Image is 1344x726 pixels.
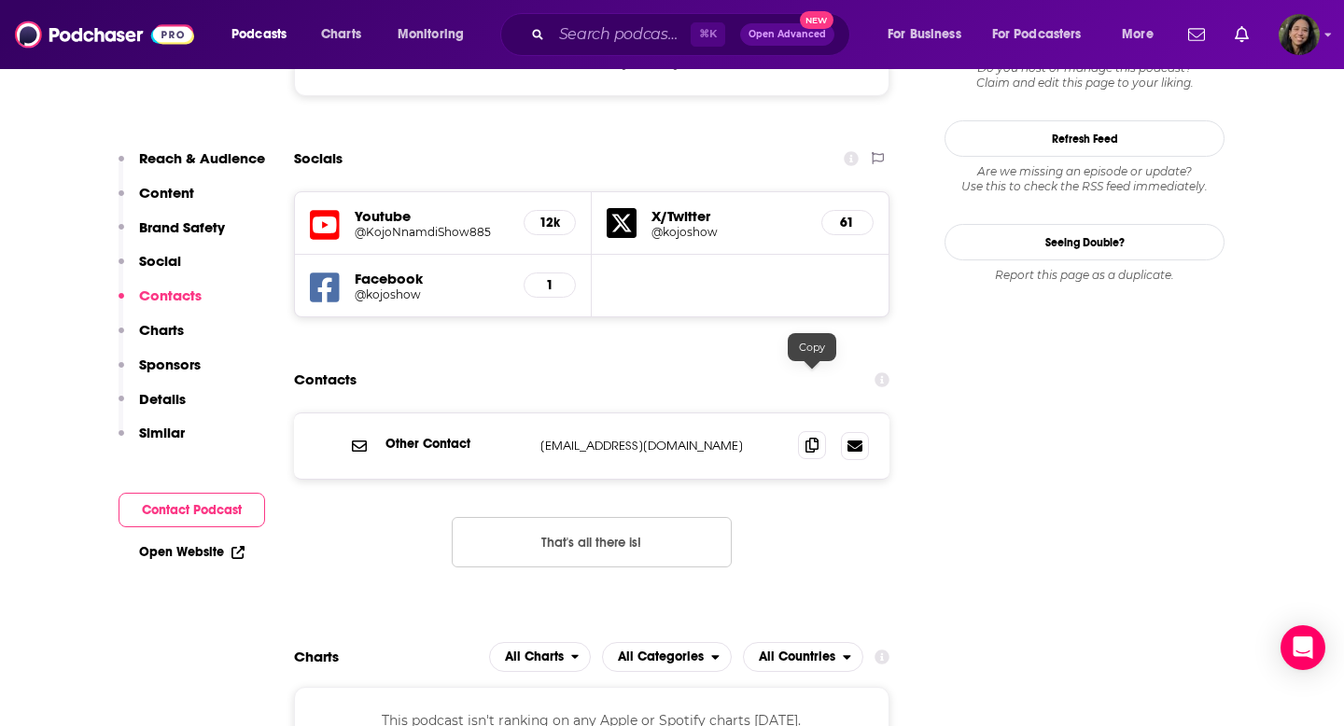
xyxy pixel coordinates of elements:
[875,20,985,49] button: open menu
[119,286,202,321] button: Contacts
[539,215,560,230] h5: 12k
[139,356,201,373] p: Sponsors
[945,61,1225,91] div: Claim and edit this page to your liking.
[651,207,806,225] h5: X/Twitter
[837,215,858,230] h5: 61
[294,141,343,176] h2: Socials
[788,333,836,361] div: Copy
[888,21,961,48] span: For Business
[489,642,592,672] h2: Platforms
[15,17,194,52] img: Podchaser - Follow, Share and Rate Podcasts
[119,184,194,218] button: Content
[740,23,834,46] button: Open AdvancedNew
[800,11,833,29] span: New
[1279,14,1320,55] img: User Profile
[749,30,826,39] span: Open Advanced
[1279,14,1320,55] span: Logged in as BroadleafBooks2
[309,20,372,49] a: Charts
[759,650,835,663] span: All Countries
[1281,625,1325,670] div: Open Intercom Messenger
[119,252,181,286] button: Social
[119,149,265,184] button: Reach & Audience
[743,642,863,672] h2: Countries
[1109,20,1177,49] button: open menu
[452,517,732,567] button: Nothing here.
[540,438,783,454] p: [EMAIL_ADDRESS][DOMAIN_NAME]
[691,22,725,47] span: ⌘ K
[231,21,287,48] span: Podcasts
[1181,19,1212,50] a: Show notifications dropdown
[139,218,225,236] p: Brand Safety
[1227,19,1256,50] a: Show notifications dropdown
[489,642,592,672] button: open menu
[321,21,361,48] span: Charts
[398,21,464,48] span: Monitoring
[518,13,868,56] div: Search podcasts, credits, & more...
[945,224,1225,260] a: Seeing Double?
[139,252,181,270] p: Social
[385,20,488,49] button: open menu
[119,424,185,458] button: Similar
[294,648,339,665] h2: Charts
[139,149,265,167] p: Reach & Audience
[355,287,509,301] a: @kojoshow
[119,321,184,356] button: Charts
[355,207,509,225] h5: Youtube
[218,20,311,49] button: open menu
[139,184,194,202] p: Content
[602,642,732,672] h2: Categories
[539,277,560,293] h5: 1
[139,424,185,441] p: Similar
[1279,14,1320,55] button: Show profile menu
[139,390,186,408] p: Details
[385,436,525,452] p: Other Contact
[139,321,184,339] p: Charts
[945,164,1225,194] div: Are we missing an episode or update? Use this to check the RSS feed immediately.
[618,650,704,663] span: All Categories
[651,225,806,239] a: @kojoshow
[505,650,564,663] span: All Charts
[980,20,1109,49] button: open menu
[119,390,186,425] button: Details
[355,225,509,239] a: @KojoNnamdiShow885
[355,270,509,287] h5: Facebook
[119,493,265,527] button: Contact Podcast
[945,120,1225,157] button: Refresh Feed
[992,21,1082,48] span: For Podcasters
[294,362,357,398] h2: Contacts
[119,356,201,390] button: Sponsors
[119,218,225,253] button: Brand Safety
[945,268,1225,283] div: Report this page as a duplicate.
[602,642,732,672] button: open menu
[139,544,245,560] a: Open Website
[552,20,691,49] input: Search podcasts, credits, & more...
[1122,21,1154,48] span: More
[743,642,863,672] button: open menu
[139,286,202,304] p: Contacts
